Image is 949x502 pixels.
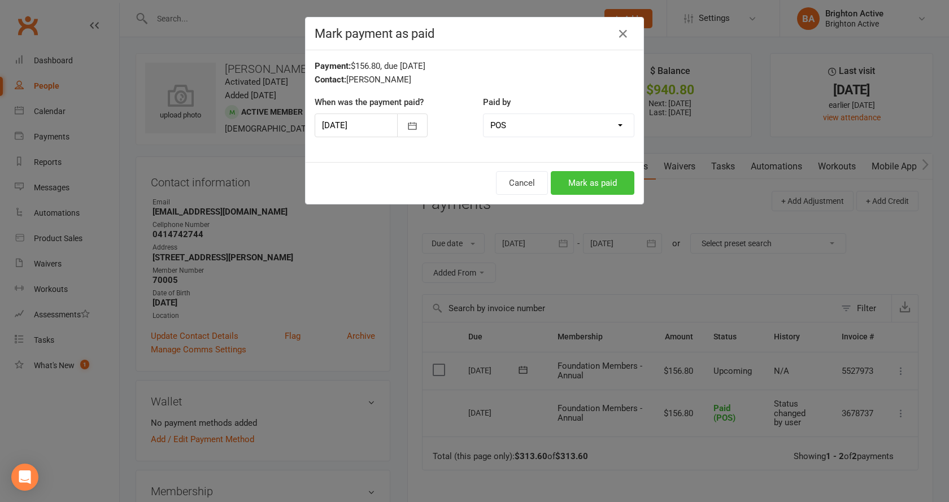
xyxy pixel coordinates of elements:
[614,25,632,43] button: Close
[315,59,634,73] div: $156.80, due [DATE]
[315,95,424,109] label: When was the payment paid?
[315,27,634,41] h4: Mark payment as paid
[483,95,511,109] label: Paid by
[496,171,548,195] button: Cancel
[315,61,351,71] strong: Payment:
[315,73,634,86] div: [PERSON_NAME]
[551,171,634,195] button: Mark as paid
[11,464,38,491] div: Open Intercom Messenger
[315,75,346,85] strong: Contact:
